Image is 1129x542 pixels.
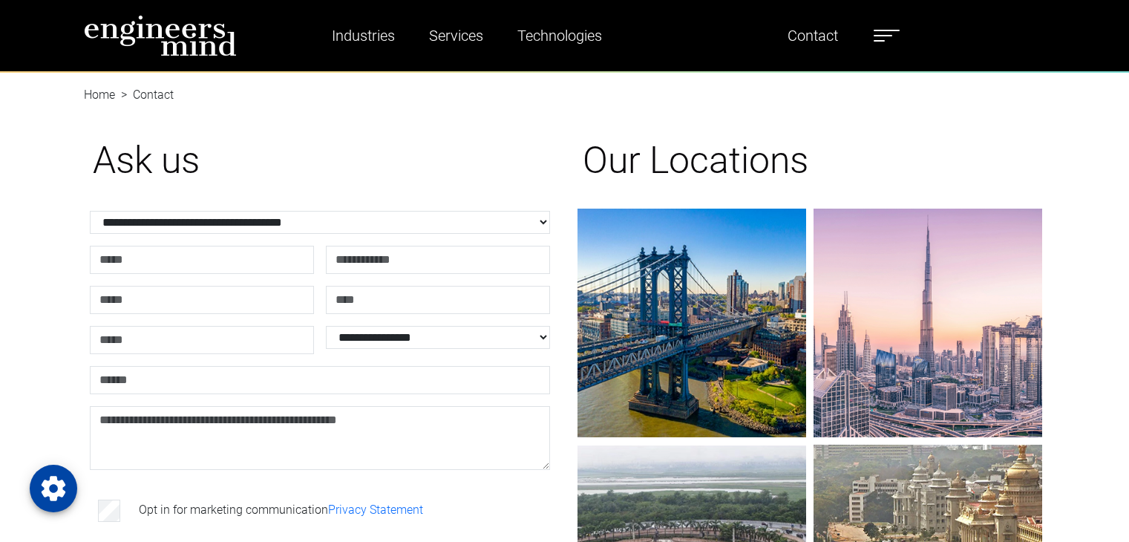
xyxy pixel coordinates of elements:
img: gif [577,209,806,437]
h1: Our Locations [583,138,1037,183]
a: Industries [326,19,401,53]
a: Contact [782,19,844,53]
label: Opt in for marketing communication [139,501,423,519]
h1: Ask us [93,138,547,183]
a: Technologies [511,19,608,53]
nav: breadcrumb [84,71,1046,89]
a: Services [423,19,489,53]
li: Contact [115,86,174,104]
img: gif [814,209,1042,437]
a: Privacy Statement [328,503,423,517]
a: Home [84,88,115,102]
img: logo [84,15,237,56]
